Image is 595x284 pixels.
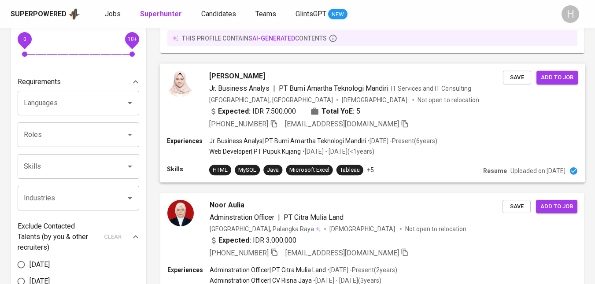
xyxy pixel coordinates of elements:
span: Adminstration Officer [210,213,274,221]
span: | [273,83,275,93]
p: Exclude Contacted Talents (by you & other recruiters) [18,221,99,253]
span: Noor Aulia [210,200,244,210]
p: this profile contains contents [182,34,327,43]
div: IDR 3.000.000 [210,235,296,246]
p: Adminstration Officer | PT Citra Mulia Land [210,266,326,274]
div: HTML [213,166,228,174]
img: 5d29d4fa56563d1db1452d2ac8a9ac2a.jpg [167,200,194,226]
div: [GEOGRAPHIC_DATA], Palangka Raya [210,225,321,233]
p: • [DATE] - Present ( 6 years ) [366,136,437,145]
div: Superpowered [11,9,67,19]
button: Open [124,129,136,141]
span: 10+ [127,36,137,42]
p: • [DATE] - Present ( 2 years ) [326,266,397,274]
span: GlintsGPT [296,10,326,18]
span: PT Citra Mulia Land [284,213,344,221]
button: Save [503,200,531,214]
button: Open [124,160,136,173]
button: Open [124,192,136,204]
a: Teams [255,9,278,20]
img: 8ed2f5ec661804cb5f4cbba86ca47f63.png [167,70,193,97]
p: Resume [483,166,507,175]
a: [PERSON_NAME]Jr. Business Analys|PT Bumi Amartha Teknologi MandiriIT Services and IT Consulting[G... [160,64,584,182]
button: Open [124,97,136,109]
p: Web Developer | PT Pupuk Kujang [209,147,301,156]
p: Uploaded on [DATE] [510,166,565,175]
span: NEW [328,10,347,19]
span: 0 [23,36,26,42]
p: +5 [367,166,374,174]
a: Superhunter [140,9,184,20]
span: [DEMOGRAPHIC_DATA] [342,95,409,104]
a: Superpoweredapp logo [11,7,80,21]
button: Add to job [536,70,578,84]
a: Candidates [201,9,238,20]
div: Microsoft Excel [289,166,329,174]
p: • [DATE] - [DATE] ( <1 years ) [301,147,374,156]
div: H [562,5,579,23]
span: [PHONE_NUMBER] [209,120,268,128]
span: Add to job [541,72,573,82]
span: [PERSON_NAME] [209,70,265,81]
p: Skills [167,165,209,173]
a: GlintsGPT NEW [296,9,347,20]
span: [DEMOGRAPHIC_DATA] [329,225,396,233]
a: Jobs [105,9,122,20]
b: Expected: [218,106,251,116]
span: Teams [255,10,276,18]
span: | [278,212,280,223]
span: Save [507,202,526,212]
span: IT Services and IT Consulting [391,85,471,92]
div: Exclude Contacted Talents (by you & other recruiters)clear [18,221,139,253]
span: [DATE] [30,259,50,270]
span: 5 [356,106,360,116]
span: Save [507,72,527,82]
span: AI-generated [252,35,295,42]
div: Requirements [18,73,139,91]
button: Save [503,70,531,84]
b: Total YoE: [322,106,355,116]
div: Java [267,166,279,174]
b: Expected: [218,235,251,246]
span: [EMAIL_ADDRESS][DOMAIN_NAME] [285,120,399,128]
p: Experiences [167,136,209,145]
p: Requirements [18,77,61,87]
img: app logo [68,7,80,21]
div: MySQL [238,166,256,174]
span: [PHONE_NUMBER] [210,249,269,257]
div: [GEOGRAPHIC_DATA], [GEOGRAPHIC_DATA] [209,95,333,104]
p: Not open to relocation [418,95,479,104]
button: Add to job [536,200,577,214]
span: Jr. Business Analys [209,84,270,92]
p: Jr. Business Analys | PT Bumi Amartha Teknologi Mandiri [209,136,366,145]
span: Candidates [201,10,236,18]
b: Superhunter [140,10,182,18]
p: Not open to relocation [405,225,466,233]
span: Jobs [105,10,121,18]
span: PT Bumi Amartha Teknologi Mandiri [279,84,388,92]
p: Experiences [167,266,210,274]
span: Add to job [540,202,573,212]
div: IDR 7.500.000 [209,106,296,116]
span: [EMAIL_ADDRESS][DOMAIN_NAME] [285,249,399,257]
div: Tableau [340,166,360,174]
